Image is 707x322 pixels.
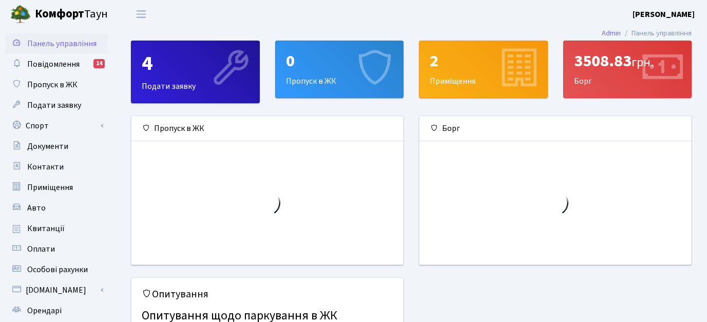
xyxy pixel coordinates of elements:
[419,41,548,98] a: 2Приміщення
[27,243,55,255] span: Оплати
[286,51,393,71] div: 0
[27,141,68,152] span: Документи
[35,6,84,22] b: Комфорт
[5,95,108,116] a: Подати заявку
[5,259,108,280] a: Особові рахунки
[27,79,78,90] span: Пропуск в ЖК
[419,41,547,98] div: Приміщення
[275,41,404,98] a: 0Пропуск в ЖК
[131,41,259,103] div: Подати заявку
[5,116,108,136] a: Спорт
[5,300,108,321] a: Орендарі
[128,6,154,23] button: Переключити навігацію
[633,8,695,21] a: [PERSON_NAME]
[276,41,404,98] div: Пропуск в ЖК
[633,9,695,20] b: [PERSON_NAME]
[27,305,62,316] span: Орендарі
[27,100,81,111] span: Подати заявку
[602,28,621,39] a: Admin
[5,33,108,54] a: Панель управління
[564,41,692,98] div: Борг
[27,264,88,275] span: Особові рахунки
[10,4,31,25] img: logo.png
[35,6,108,23] span: Таун
[5,239,108,259] a: Оплати
[93,59,105,68] div: 14
[419,116,691,141] div: Борг
[430,51,537,71] div: 2
[5,177,108,198] a: Приміщення
[27,223,65,234] span: Квитанції
[5,280,108,300] a: [DOMAIN_NAME]
[27,59,80,70] span: Повідомлення
[131,41,260,103] a: 4Подати заявку
[131,116,403,141] div: Пропуск в ЖК
[142,288,393,300] h5: Опитування
[27,182,73,193] span: Приміщення
[5,74,108,95] a: Пропуск в ЖК
[5,218,108,239] a: Квитанції
[586,23,707,44] nav: breadcrumb
[5,54,108,74] a: Повідомлення14
[5,157,108,177] a: Контакти
[5,198,108,218] a: Авто
[142,51,249,76] div: 4
[5,136,108,157] a: Документи
[27,38,97,49] span: Панель управління
[574,51,681,71] div: 3508.83
[27,161,64,173] span: Контакти
[27,202,46,214] span: Авто
[621,28,692,39] li: Панель управління
[632,53,654,71] span: грн.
